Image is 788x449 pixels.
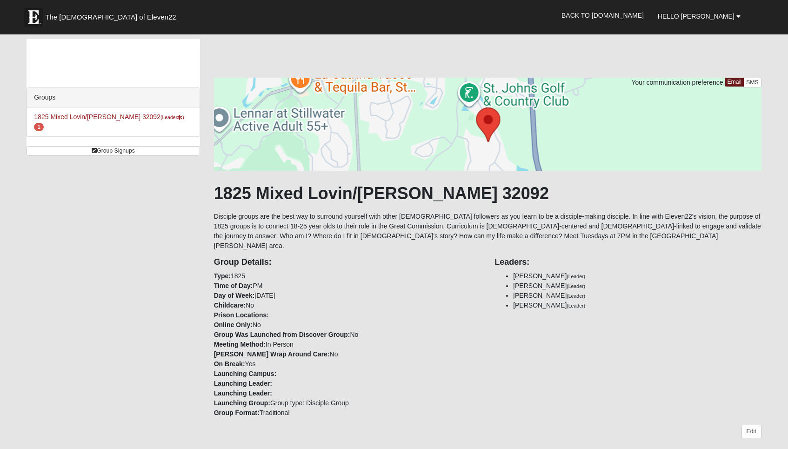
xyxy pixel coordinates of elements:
[567,293,585,299] small: (Leader)
[214,350,330,358] strong: [PERSON_NAME] Wrap Around Care:
[494,257,761,268] h4: Leaders:
[554,4,651,27] a: Back to [DOMAIN_NAME]
[24,8,43,27] img: Eleven22 logo
[658,13,735,20] span: Hello [PERSON_NAME]
[214,257,481,268] h4: Group Details:
[27,88,199,107] div: Groups
[214,341,266,348] strong: Meeting Method:
[631,79,725,86] span: Your communication preference:
[567,303,585,308] small: (Leader)
[214,302,246,309] strong: Childcare:
[214,409,260,416] strong: Group Format:
[207,251,487,418] div: 1825 PM [DATE] No No No In Person No Yes Group type: Disciple Group Traditional
[34,123,44,131] span: number of pending members
[214,183,761,203] h1: 1825 Mixed Lovin/[PERSON_NAME] 32092
[34,113,184,130] a: 1825 Mixed Lovin/[PERSON_NAME] 32092(Leader) 1
[513,281,761,291] li: [PERSON_NAME]
[567,274,585,279] small: (Leader)
[20,3,206,27] a: The [DEMOGRAPHIC_DATA] of Eleven22
[160,114,184,120] small: (Leader )
[743,78,761,87] a: SMS
[214,282,253,289] strong: Time of Day:
[214,292,255,299] strong: Day of Week:
[513,291,761,301] li: [PERSON_NAME]
[651,5,748,28] a: Hello [PERSON_NAME]
[214,360,245,368] strong: On Break:
[214,311,269,319] strong: Prison Locations:
[214,399,270,407] strong: Launching Group:
[513,271,761,281] li: [PERSON_NAME]
[513,301,761,310] li: [PERSON_NAME]
[214,321,253,328] strong: Online Only:
[27,146,200,156] a: Group Signups
[214,272,231,280] strong: Type:
[214,331,350,338] strong: Group Was Launched from Discover Group:
[214,389,272,397] strong: Launching Leader:
[741,425,761,438] a: Edit
[45,13,176,22] span: The [DEMOGRAPHIC_DATA] of Eleven22
[567,283,585,289] small: (Leader)
[725,78,744,87] a: Email
[214,370,277,377] strong: Launching Campus:
[214,380,272,387] strong: Launching Leader:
